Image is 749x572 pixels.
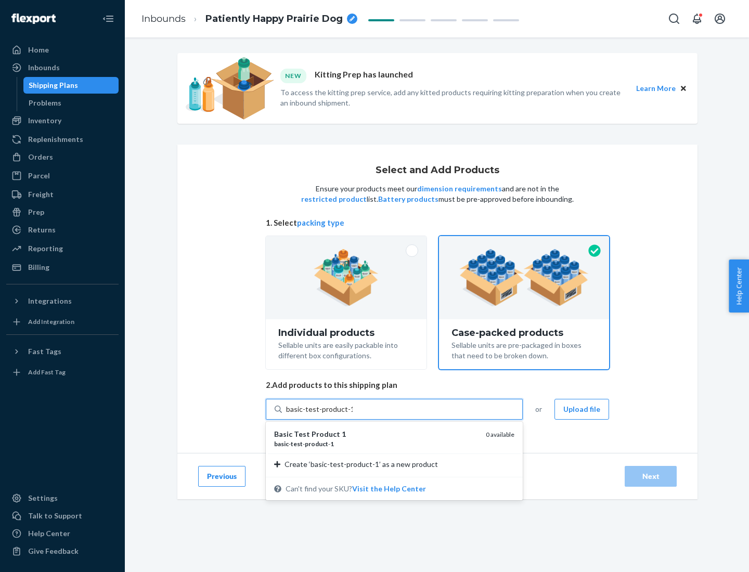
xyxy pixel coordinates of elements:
[278,338,414,361] div: Sellable units are easily packable into different box configurations.
[634,471,668,482] div: Next
[6,259,119,276] a: Billing
[205,12,343,26] span: Patiently Happy Prairie Dog
[709,8,730,29] button: Open account menu
[28,546,79,556] div: Give Feedback
[29,98,61,108] div: Problems
[6,186,119,203] a: Freight
[6,131,119,148] a: Replenishments
[6,222,119,238] a: Returns
[314,249,379,306] img: individual-pack.facf35554cb0f1810c75b2bd6df2d64e.png
[28,296,72,306] div: Integrations
[6,240,119,257] a: Reporting
[301,194,367,204] button: restricted product
[376,165,499,176] h1: Select and Add Products
[98,8,119,29] button: Close Navigation
[6,525,119,542] a: Help Center
[28,493,58,503] div: Settings
[278,328,414,338] div: Individual products
[133,4,366,34] ol: breadcrumbs
[28,225,56,235] div: Returns
[6,204,119,220] a: Prep
[266,380,609,391] span: 2. Add products to this shipping plan
[274,430,292,438] em: Basic
[6,343,119,360] button: Fast Tags
[451,338,597,361] div: Sellable units are pre-packaged in boxes that need to be broken down.
[6,167,119,184] a: Parcel
[29,80,78,90] div: Shipping Plans
[300,184,575,204] p: Ensure your products meet our and are not in the list. must be pre-approved before inbounding.
[417,184,502,194] button: dimension requirements
[28,152,53,162] div: Orders
[28,171,50,181] div: Parcel
[297,217,344,228] button: packing type
[687,8,707,29] button: Open notifications
[280,69,306,83] div: NEW
[678,83,689,94] button: Close
[6,42,119,58] a: Home
[312,430,340,438] em: Product
[23,77,119,94] a: Shipping Plans
[28,62,60,73] div: Inbounds
[198,466,246,487] button: Previous
[6,508,119,524] a: Talk to Support
[285,459,438,470] span: Create ‘basic-test-product-1’ as a new product
[625,466,677,487] button: Next
[636,83,676,94] button: Learn More
[535,404,542,414] span: or
[28,528,70,539] div: Help Center
[28,189,54,200] div: Freight
[274,439,477,448] div: - - -
[554,399,609,420] button: Upload file
[305,440,328,448] em: product
[28,45,49,55] div: Home
[280,87,627,108] p: To access the kitting prep service, add any kitted products requiring kitting preparation when yo...
[6,543,119,560] button: Give Feedback
[28,368,66,376] div: Add Fast Tag
[6,490,119,506] a: Settings
[451,328,597,338] div: Case-packed products
[6,293,119,309] button: Integrations
[459,249,589,306] img: case-pack.59cecea509d18c883b923b81aeac6d0b.png
[486,431,514,438] span: 0 available
[274,440,289,448] em: basic
[28,115,61,126] div: Inventory
[6,364,119,381] a: Add Fast Tag
[729,259,749,313] button: Help Center
[28,346,61,357] div: Fast Tags
[11,14,56,24] img: Flexport logo
[342,430,346,438] em: 1
[28,207,44,217] div: Prep
[28,243,63,254] div: Reporting
[6,59,119,76] a: Inbounds
[6,149,119,165] a: Orders
[28,511,82,521] div: Talk to Support
[6,112,119,129] a: Inventory
[6,314,119,330] a: Add Integration
[664,8,685,29] button: Open Search Box
[266,217,609,228] span: 1. Select
[378,194,438,204] button: Battery products
[291,440,303,448] em: test
[330,440,334,448] em: 1
[28,262,49,272] div: Billing
[141,13,186,24] a: Inbounds
[286,484,426,494] span: Can't find your SKU?
[28,134,83,145] div: Replenishments
[294,430,310,438] em: Test
[352,484,426,494] button: Basic Test Product 1basic-test-product-10 availableCreate ‘basic-test-product-1’ as a new product...
[28,317,74,326] div: Add Integration
[23,95,119,111] a: Problems
[315,69,413,83] p: Kitting Prep has launched
[286,404,353,414] input: Basic Test Product 1basic-test-product-10 availableCreate ‘basic-test-product-1’ as a new product...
